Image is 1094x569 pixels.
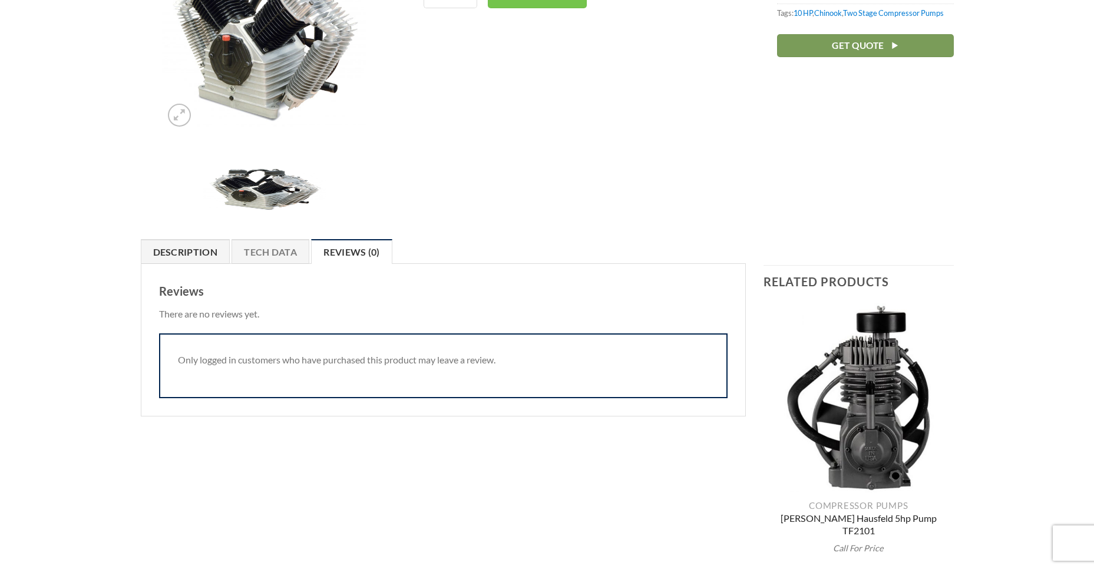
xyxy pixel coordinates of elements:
[311,239,392,264] a: Reviews (0)
[159,282,728,300] h3: Reviews
[814,8,842,18] a: Chinook
[794,8,812,18] a: 10 HP
[832,38,884,53] span: Get Quote
[777,34,954,57] a: Get Quote
[777,4,954,22] span: Tags: , ,
[203,166,326,213] img: Chinook K100 Pump
[764,500,954,511] p: Compressor Pumps
[764,303,954,494] img: Campbell Hausfeld TF2101
[843,8,944,18] a: Two Stage Compressor Pumps
[764,266,954,297] h3: Related products
[141,239,230,264] a: Description
[159,306,728,322] p: There are no reviews yet.
[178,352,709,368] p: Only logged in customers who have purchased this product may leave a review.
[764,512,954,539] a: [PERSON_NAME] Hausfeld 5hp Pump TF2101
[833,543,884,553] em: Call For Price
[232,239,309,264] a: Tech Data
